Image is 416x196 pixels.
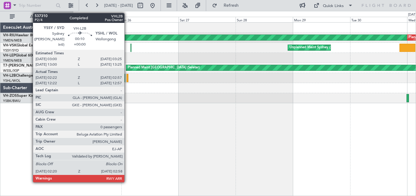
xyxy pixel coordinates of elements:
div: Fri 26 [121,17,179,22]
a: WSSL/XSP [3,68,19,73]
span: VH-L2B [3,74,16,78]
div: Unplanned Maint Sydney ([PERSON_NAME] Intl) [289,43,365,52]
a: VH-RIUHawker 800XP [3,34,41,37]
div: Tue 30 [350,17,407,22]
span: VH-LEP [3,54,16,57]
button: Quick Links [311,1,356,10]
input: Trip Number [19,1,54,10]
a: VH-ZOSSuper King Air 200 [3,94,51,98]
span: T7-[PERSON_NAME] [3,64,39,67]
span: Refresh [218,3,244,8]
div: Quick Links [323,3,344,9]
div: Sun 28 [236,17,293,22]
span: [DATE] - [DATE] [104,3,133,8]
div: Mon 29 [293,17,350,22]
a: T7-[PERSON_NAME]Global 7500 [3,64,59,67]
a: YMEN/MEB [3,38,22,43]
a: YSBK/BWU [3,99,21,103]
button: Refresh [209,1,246,10]
div: Sat 27 [179,17,236,22]
span: VH-RIU [3,34,16,37]
span: All Aircraft [16,15,65,19]
span: VH-VSK [3,44,17,47]
a: VH-LEPGlobal 6000 [3,54,36,57]
a: VH-VSKGlobal Express XRS [3,44,50,47]
span: VH-ZOS [3,94,17,98]
a: YSHL/WOL [3,78,21,83]
a: VH-L2BChallenger 604 [3,74,42,78]
button: All Aircraft [7,12,66,22]
a: YSSY/SYD [3,48,19,53]
div: Thu 25 [64,17,122,22]
div: Planned Maint [GEOGRAPHIC_DATA] (Seletar) [128,63,200,72]
a: YMEN/MEB [3,58,22,63]
div: [DATE] [74,12,85,17]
